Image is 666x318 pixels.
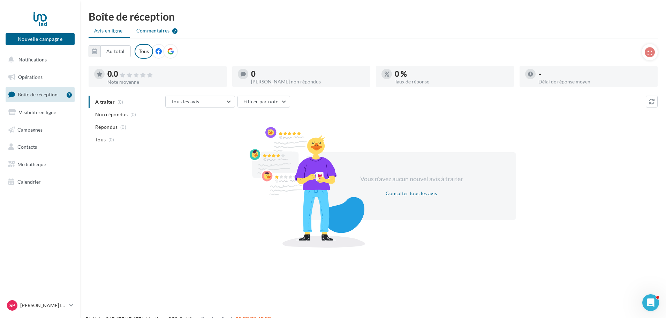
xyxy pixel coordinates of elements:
div: - [538,70,652,78]
button: Au total [89,45,131,57]
div: 7 [172,28,177,34]
a: Calendrier [4,175,76,189]
button: Filtrer par note [237,96,290,108]
div: [PERSON_NAME] non répondus [251,79,365,84]
span: Commentaires [136,27,170,34]
a: Contacts [4,140,76,154]
span: (0) [108,137,114,142]
a: Boîte de réception7 [4,87,76,102]
span: Boîte de réception [18,91,58,97]
span: Opérations [18,74,43,80]
div: Délai de réponse moyen [538,79,652,84]
span: Visibilité en ligne [19,109,56,115]
p: [PERSON_NAME] IAD [20,302,67,309]
span: (0) [130,112,136,117]
span: Calendrier [17,179,41,185]
span: Répondus [95,124,118,131]
div: 0 [251,70,365,78]
span: Campagnes [17,126,43,132]
button: Tous les avis [165,96,235,108]
span: Non répondus [95,111,128,118]
div: Boîte de réception [89,11,658,22]
div: Note moyenne [107,80,221,84]
span: Médiathèque [17,161,46,167]
span: Tous [95,136,106,143]
span: Notifications [18,57,47,62]
span: Contacts [17,144,37,150]
a: Visibilité en ligne [4,105,76,120]
a: Médiathèque [4,157,76,172]
button: Nouvelle campagne [6,33,75,45]
button: Notifications [4,52,73,67]
span: (0) [120,124,126,130]
div: 0 % [395,70,508,78]
div: Taux de réponse [395,79,508,84]
a: Sp [PERSON_NAME] IAD [6,299,75,312]
div: Tous [135,44,153,59]
div: 7 [67,92,72,98]
div: Vous n'avez aucun nouvel avis à traiter [351,175,471,184]
div: 0.0 [107,70,221,78]
a: Campagnes [4,123,76,137]
span: Sp [9,302,15,309]
iframe: Intercom live chat [642,294,659,311]
span: Tous les avis [171,98,199,104]
button: Au total [100,45,131,57]
a: Opérations [4,70,76,84]
button: Consulter tous les avis [383,189,440,198]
